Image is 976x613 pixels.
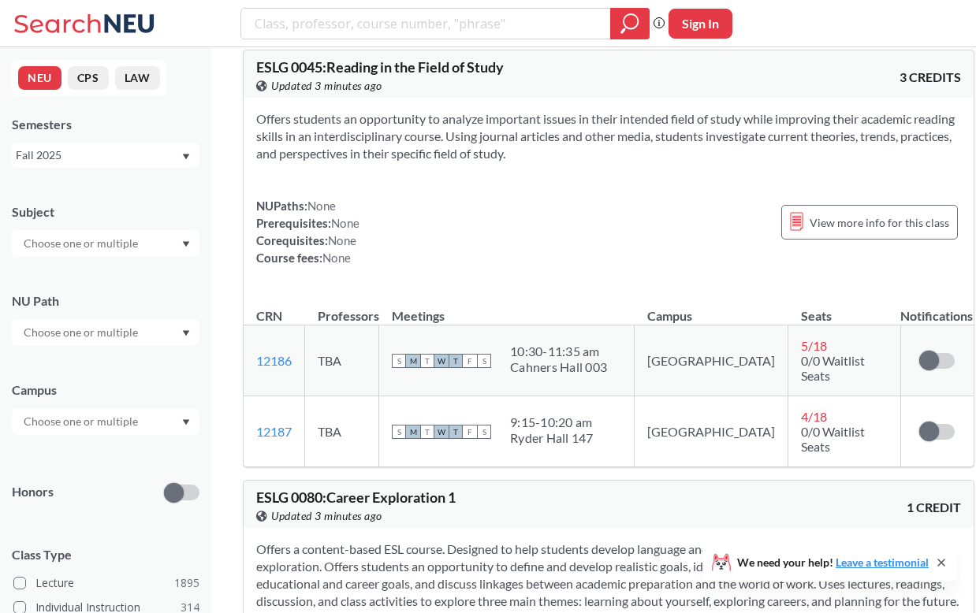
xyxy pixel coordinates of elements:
span: M [406,354,420,368]
th: Campus [635,292,788,325]
input: Choose one or multiple [16,412,148,431]
span: None [331,216,359,230]
div: Dropdown arrow [12,319,199,346]
span: ESLG 0080 : Career Exploration 1 [256,489,456,506]
span: Updated 3 minutes ago [271,507,382,525]
span: M [406,425,420,439]
div: Semesters [12,116,199,133]
span: 0/0 Waitlist Seats [801,424,865,454]
span: T [449,425,463,439]
span: W [434,354,449,368]
button: NEU [18,66,61,90]
button: LAW [115,66,160,90]
div: Ryder Hall 147 [510,430,594,446]
th: Notifications [900,292,974,325]
td: TBA [305,396,379,467]
span: 3 CREDITS [900,69,961,86]
button: CPS [68,66,109,90]
div: 10:30 - 11:35 am [510,344,607,359]
span: W [434,425,449,439]
label: Lecture [13,573,199,593]
th: Seats [788,292,901,325]
span: F [463,354,477,368]
section: Offers students an opportunity to analyze important issues in their intended field of study while... [256,110,961,162]
div: NUPaths: Prerequisites: Corequisites: Course fees: [256,197,359,266]
div: magnifying glass [610,8,650,39]
td: [GEOGRAPHIC_DATA] [635,396,788,467]
span: None [328,233,356,247]
span: None [307,199,336,213]
div: Dropdown arrow [12,230,199,257]
span: None [322,251,351,265]
svg: Dropdown arrow [182,241,190,247]
span: ESLG 0045 : Reading in the Field of Study [256,58,504,76]
span: 0/0 Waitlist Seats [801,353,865,383]
div: Campus [12,381,199,399]
p: Honors [12,483,54,501]
input: Choose one or multiple [16,323,148,342]
div: 9:15 - 10:20 am [510,414,594,430]
a: 12187 [256,424,292,439]
div: Dropdown arrow [12,408,199,435]
span: We need your help! [737,557,929,568]
svg: Dropdown arrow [182,154,190,160]
span: S [392,425,406,439]
svg: magnifying glass [620,13,639,35]
span: Updated 3 minutes ago [271,77,382,95]
span: 4 / 18 [801,409,827,424]
a: Leave a testimonial [836,555,929,569]
span: T [420,425,434,439]
span: S [477,354,491,368]
span: S [392,354,406,368]
span: F [463,425,477,439]
div: Subject [12,203,199,221]
th: Professors [305,292,379,325]
div: Fall 2025 [16,147,181,164]
div: CRN [256,307,282,325]
span: T [449,354,463,368]
td: [GEOGRAPHIC_DATA] [635,325,788,396]
span: Class Type [12,546,199,563]
span: S [477,425,491,439]
input: Choose one or multiple [16,234,148,253]
div: NU Path [12,292,199,310]
div: Fall 2025Dropdown arrow [12,143,199,168]
span: 5 / 18 [801,338,827,353]
svg: Dropdown arrow [182,419,190,425]
span: T [420,354,434,368]
span: 1895 [174,574,199,592]
div: Cahners Hall 003 [510,359,607,375]
td: TBA [305,325,379,396]
th: Meetings [379,292,635,325]
input: Class, professor, course number, "phrase" [253,10,599,37]
svg: Dropdown arrow [182,330,190,336]
span: View more info for this class [810,213,949,232]
button: Sign In [669,9,732,39]
a: 12186 [256,353,292,368]
span: 1 CREDIT [907,499,961,516]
